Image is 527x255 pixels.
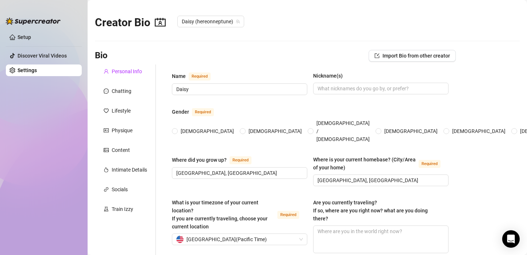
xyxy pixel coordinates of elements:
div: Where did you grow up? [172,156,227,164]
div: Open Intercom Messenger [502,230,520,248]
div: Personal Info [112,67,142,75]
div: Train Izzy [112,205,133,213]
span: Daisy (hereonneptune) [182,16,240,27]
span: link [104,187,109,192]
span: idcard [104,128,109,133]
span: contacts [155,17,166,28]
span: Required [192,108,214,116]
label: Name [172,72,219,81]
div: Lifestyle [112,107,131,115]
a: Discover Viral Videos [18,53,67,59]
label: Where is your current homebase? (City/Area of your home) [313,156,449,172]
a: Setup [18,34,31,40]
div: Chatting [112,87,131,95]
div: Nickname(s) [313,72,343,80]
span: message [104,89,109,94]
span: [DEMOGRAPHIC_DATA] [449,127,508,135]
span: user [104,69,109,74]
label: Gender [172,107,222,116]
span: picture [104,148,109,153]
h2: Creator Bio [95,16,166,30]
input: Where is your current homebase? (City/Area of your home) [318,176,443,184]
img: logo-BBDzfeDw.svg [6,17,61,25]
button: Import Bio from other creator [369,50,456,62]
span: [DEMOGRAPHIC_DATA] [381,127,441,135]
input: Name [176,85,301,93]
span: Required [230,156,251,164]
span: Required [419,160,441,168]
span: Required [189,72,211,81]
div: Content [112,146,130,154]
span: fire [104,167,109,172]
div: Where is your current homebase? (City/Area of your home) [313,156,416,172]
span: [GEOGRAPHIC_DATA] ( Pacific Time ) [186,234,267,245]
span: Required [277,211,299,219]
div: Physique [112,126,132,134]
input: Nickname(s) [318,85,443,93]
label: Where did you grow up? [172,156,259,164]
img: us [176,236,184,243]
div: Name [172,72,186,80]
label: Nickname(s) [313,72,348,80]
span: experiment [104,207,109,212]
div: Socials [112,185,128,193]
span: What is your timezone of your current location? If you are currently traveling, choose your curre... [172,200,268,229]
input: Where did you grow up? [176,169,301,177]
span: team [236,19,240,24]
span: import [374,53,380,58]
a: Settings [18,67,37,73]
div: Gender [172,108,189,116]
span: Are you currently traveling? If so, where are you right now? what are you doing there? [313,200,428,221]
span: heart [104,108,109,113]
span: Import Bio from other creator [382,53,450,59]
span: [DEMOGRAPHIC_DATA] [178,127,237,135]
h3: Bio [95,50,108,62]
div: Intimate Details [112,166,147,174]
span: [DEMOGRAPHIC_DATA] / [DEMOGRAPHIC_DATA] [313,119,373,143]
span: [DEMOGRAPHIC_DATA] [246,127,305,135]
